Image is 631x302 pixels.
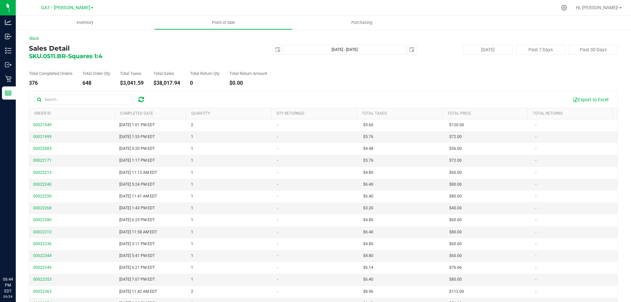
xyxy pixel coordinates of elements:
[119,205,155,211] span: [DATE] 1:43 PM EDT
[119,193,157,199] span: [DATE] 11:41 AM EDT
[29,81,73,86] div: 376
[447,111,471,116] a: Total Price
[191,229,193,235] span: 1
[535,276,536,283] span: -
[277,289,278,295] span: -
[29,36,39,41] a: Back
[3,294,13,299] p: 09/24
[277,217,278,223] span: -
[569,45,618,55] button: Past 30 Days
[277,134,278,140] span: -
[203,20,244,26] span: Point of Sale
[449,217,462,223] span: $60.00
[191,170,193,176] span: 1
[363,134,373,140] span: $5.76
[277,205,278,211] span: -
[153,71,180,76] div: Total Sales
[191,193,193,199] span: 1
[119,229,157,235] span: [DATE] 11:58 AM EDT
[569,94,613,105] button: Export to Excel
[119,157,155,164] span: [DATE] 1:17 PM EDT
[229,81,267,86] div: $0.00
[33,218,52,222] span: 00022280
[33,146,52,151] span: 00022085
[191,265,193,271] span: 1
[7,249,26,269] iframe: Resource center
[119,170,157,176] span: [DATE] 11:13 AM EDT
[191,157,193,164] span: 1
[449,157,462,164] span: $72.00
[363,265,373,271] span: $6.14
[29,45,225,52] h4: Sales Detail
[273,45,282,54] span: select
[191,111,210,116] a: Quantity
[34,95,133,105] input: Search...
[33,230,52,234] span: 00022312
[119,217,155,223] span: [DATE] 6:25 PM EDT
[363,193,373,199] span: $6.40
[277,146,278,152] span: -
[119,276,155,283] span: [DATE] 7:07 PM EDT
[535,253,536,259] span: -
[576,5,619,10] span: Hi, [PERSON_NAME]!
[16,16,154,30] a: Inventory
[535,229,536,235] span: -
[363,122,373,128] span: $9.60
[363,157,373,164] span: $5.76
[363,289,373,295] span: $8.96
[535,205,536,211] span: -
[191,289,193,295] span: 2
[363,217,373,223] span: $4.80
[449,265,462,271] span: $76.66
[535,122,536,128] span: -
[3,276,13,294] p: 06:44 PM EDT
[277,253,278,259] span: -
[533,111,563,116] a: Total Returns
[363,241,373,247] span: $4.80
[190,81,220,86] div: 0
[190,71,220,76] div: Total Return Qty
[5,76,12,82] inline-svg: Retail
[449,134,462,140] span: $72.00
[362,111,387,116] a: Total Taxes
[363,205,373,211] span: $3.20
[154,16,292,30] a: Point of Sale
[119,181,155,188] span: [DATE] 5:24 PM EDT
[363,170,373,176] span: $4.80
[277,157,278,164] span: -
[535,217,536,223] span: -
[191,146,193,152] span: 1
[5,61,12,68] inline-svg: Outbound
[276,111,304,116] a: Qty Returned
[449,276,462,283] span: $80.00
[29,53,102,60] span: SKU.0511.BR-Squares 1:4
[119,241,155,247] span: [DATE] 3:11 PM EDT
[560,5,568,11] div: Manage settings
[82,71,110,76] div: Total Order Qty
[191,217,193,223] span: 1
[33,194,52,198] span: 00022250
[535,265,536,271] span: -
[363,229,373,235] span: $6.40
[363,253,373,259] span: $4.80
[33,253,52,258] span: 00022344
[119,253,155,259] span: [DATE] 5:41 PM EDT
[33,265,52,270] span: 00022349
[29,71,73,76] div: Total Completed Orders
[535,146,536,152] span: -
[5,90,12,96] inline-svg: Reports
[535,157,536,164] span: -
[33,170,52,175] span: 00022212
[5,33,12,40] inline-svg: Inbound
[363,181,373,188] span: $6.40
[449,193,462,199] span: $80.00
[33,206,52,210] span: 00022268
[342,20,381,26] span: Purchasing
[449,181,462,188] span: $80.00
[33,182,52,187] span: 00022240
[277,276,278,283] span: -
[68,20,102,26] span: Inventory
[449,289,464,295] span: $112.00
[191,181,193,188] span: 1
[119,265,155,271] span: [DATE] 6:21 PM EDT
